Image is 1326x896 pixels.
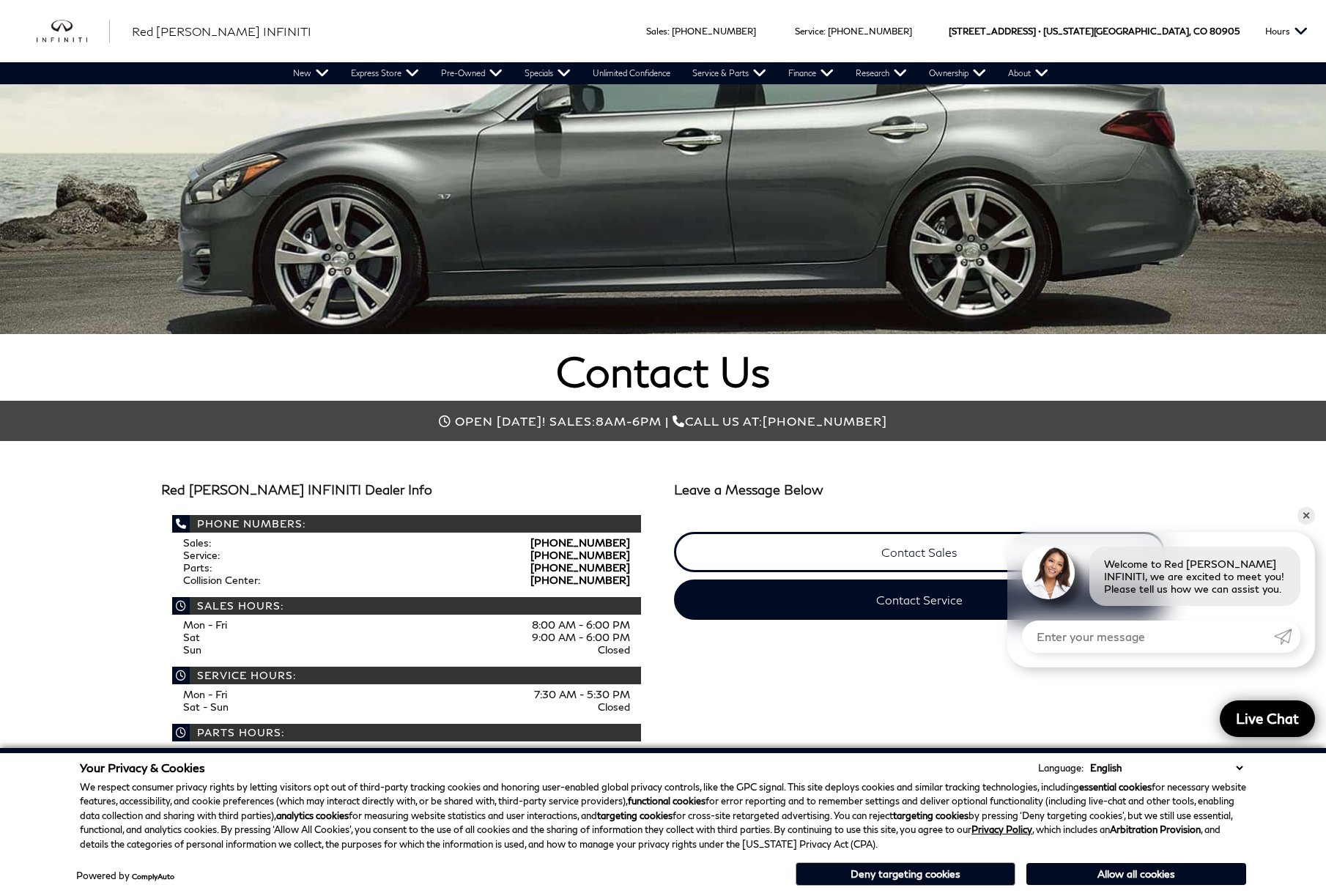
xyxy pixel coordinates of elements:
a: Unlimited Confidence [582,62,681,84]
span: Sales: [183,536,211,549]
strong: analytics cookies [276,810,349,821]
a: Red [PERSON_NAME] INFINITI [132,23,311,40]
a: [PHONE_NUMBER] [530,561,630,574]
strong: targeting cookies [893,810,968,821]
span: | [665,414,669,428]
div: Language: [1038,763,1084,773]
span: Parts Hours: [172,724,641,741]
span: Service: [183,549,220,561]
span: Sales [646,26,667,37]
button: Allow all cookies [1026,863,1246,885]
input: Enter your message [1022,621,1274,653]
span: : [667,26,670,37]
a: Specials [514,62,582,84]
a: Ownership [918,62,997,84]
span: Service [795,26,823,37]
a: Submit [1274,621,1300,653]
a: Privacy Policy [971,823,1032,835]
span: Service Hours: [172,667,641,684]
div: Call us at: [161,414,1165,428]
span: [PHONE_NUMBER] [763,414,887,428]
a: Express Store [340,62,430,84]
a: Pre-Owned [430,62,514,84]
span: Your Privacy & Cookies [80,760,205,774]
h3: Red [PERSON_NAME] INFINITI Dealer Info [161,483,652,497]
span: Open [DATE]! [455,414,546,428]
a: Finance [777,62,845,84]
a: New [282,62,340,84]
span: 8am-6pm [596,414,662,428]
a: [PHONE_NUMBER] [530,549,630,561]
span: Red [PERSON_NAME] INFINITI [132,24,311,38]
a: Contact Sales [674,532,1165,572]
strong: targeting cookies [597,810,673,821]
span: 7:30 AM - 5:30 PM [534,745,630,758]
span: Sat [183,631,200,643]
a: [PHONE_NUMBER] [672,26,756,37]
h1: Contact Us [161,349,1165,394]
span: Mon - Fri [183,688,227,700]
span: Mon - Fri [183,745,227,758]
div: Welcome to Red [PERSON_NAME] INFINITI, we are excited to meet you! Please tell us how we can assi... [1089,547,1300,606]
h3: Leave a Message Below [674,483,1165,497]
strong: functional cookies [628,795,705,807]
a: Live Chat [1220,700,1315,737]
span: Sales Hours: [172,597,641,615]
img: INFINITI [37,20,110,43]
span: Sat - Sun [183,700,229,713]
a: About [997,62,1059,84]
span: Closed [598,700,630,713]
span: 7:30 AM - 5:30 PM [534,688,630,700]
span: 8:00 AM - 6:00 PM [532,618,630,631]
a: Contact Service [674,580,1165,620]
span: Mon - Fri [183,618,227,631]
strong: essential cookies [1079,781,1152,793]
a: [STREET_ADDRESS] • [US_STATE][GEOGRAPHIC_DATA], CO 80905 [949,26,1240,37]
span: Sun [183,643,201,656]
button: Deny targeting cookies [796,862,1015,886]
a: [PHONE_NUMBER] [530,574,630,586]
strong: Arbitration Provision [1110,823,1201,835]
p: We respect consumer privacy rights by letting visitors opt out of third-party tracking cookies an... [80,780,1246,852]
select: Language Select [1086,760,1246,775]
nav: Main Navigation [282,62,1059,84]
span: Collision Center: [183,574,260,586]
img: Agent profile photo [1022,547,1075,599]
span: Parts: [183,561,212,574]
span: Live Chat [1229,709,1306,727]
a: infiniti [37,20,110,43]
a: ComplyAuto [132,872,174,881]
span: 9:00 AM - 6:00 PM [532,631,630,643]
span: Closed [598,643,630,656]
span: Phone Numbers: [172,515,641,533]
a: [PHONE_NUMBER] [828,26,912,37]
a: [PHONE_NUMBER] [530,536,630,549]
span: Sales: [549,414,596,428]
a: Research [845,62,918,84]
div: Powered by [76,871,174,881]
span: : [823,26,826,37]
a: Service & Parts [681,62,777,84]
